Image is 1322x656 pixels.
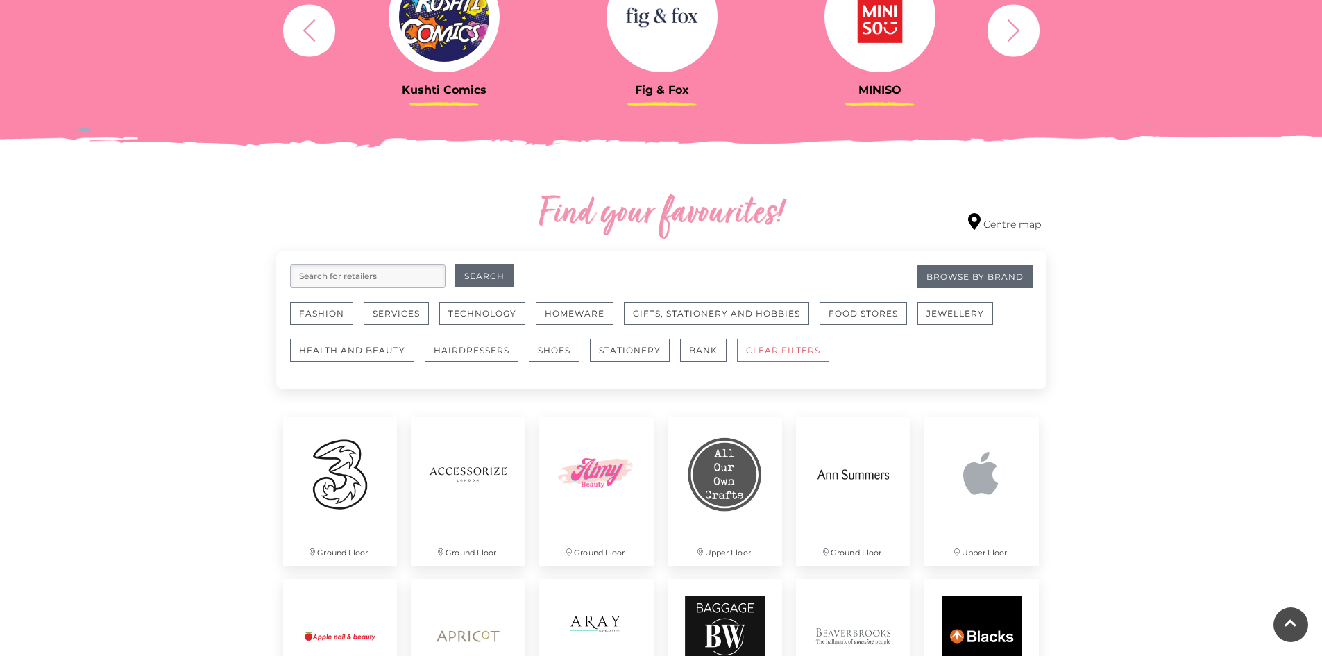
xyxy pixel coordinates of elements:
button: Services [364,302,429,325]
a: Gifts, Stationery and Hobbies [624,302,820,339]
input: Search for retailers [290,264,446,288]
a: Jewellery [917,302,1003,339]
h3: Fig & Fox [563,83,761,96]
p: Ground Floor [283,532,398,566]
a: CLEAR FILTERS [737,339,840,376]
a: Upper Floor [917,410,1046,573]
a: Food Stores [820,302,917,339]
a: Ground Floor [532,410,661,573]
h2: Find your favourites! [408,192,915,237]
a: Services [364,302,439,339]
p: Upper Floor [668,532,782,566]
button: Bank [680,339,727,362]
a: Stationery [590,339,680,376]
h3: Kushti Comics [346,83,543,96]
p: Ground Floor [539,532,654,566]
a: Health and Beauty [290,339,425,376]
button: Homeware [536,302,613,325]
a: Ground Floor [276,410,405,573]
button: Jewellery [917,302,993,325]
a: Browse By Brand [917,265,1033,288]
a: Fashion [290,302,364,339]
h3: MINISO [781,83,978,96]
button: Search [455,264,514,287]
a: Technology [439,302,536,339]
button: Hairdressers [425,339,518,362]
button: CLEAR FILTERS [737,339,829,362]
button: Shoes [529,339,579,362]
button: Gifts, Stationery and Hobbies [624,302,809,325]
button: Food Stores [820,302,907,325]
a: Bank [680,339,737,376]
p: Ground Floor [796,532,910,566]
button: Stationery [590,339,670,362]
a: Upper Floor [661,410,789,573]
button: Health and Beauty [290,339,414,362]
a: Ground Floor [789,410,917,573]
button: Fashion [290,302,353,325]
p: Ground Floor [411,532,525,566]
a: Shoes [529,339,590,376]
a: Hairdressers [425,339,529,376]
a: Ground Floor [404,410,532,573]
button: Technology [439,302,525,325]
p: Upper Floor [924,532,1039,566]
a: Centre map [968,213,1041,232]
a: Homeware [536,302,624,339]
